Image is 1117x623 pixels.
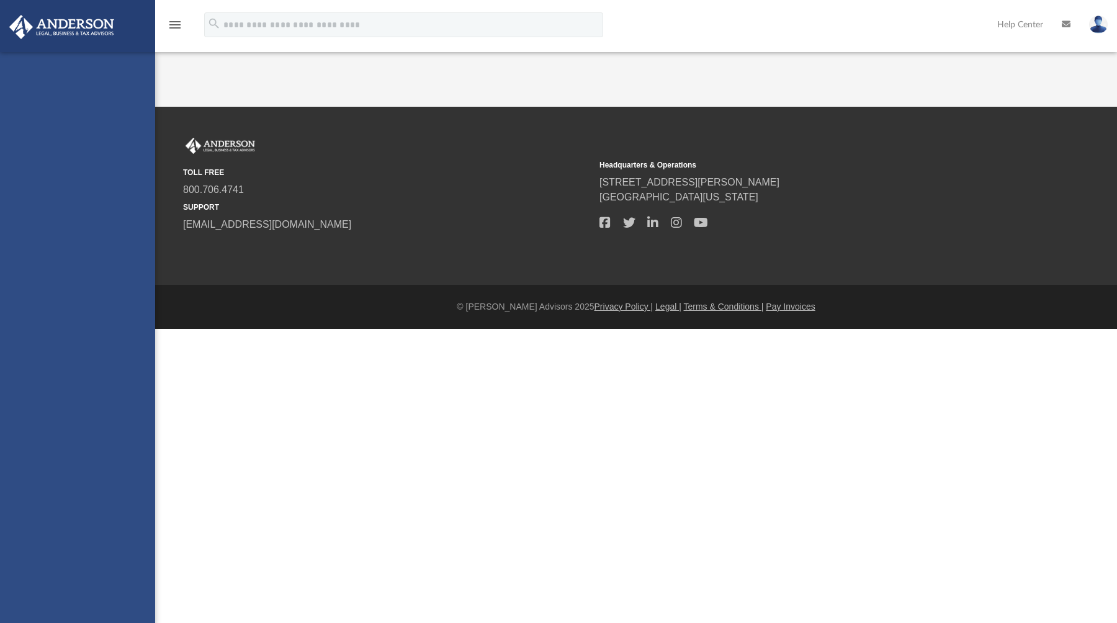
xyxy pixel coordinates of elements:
[207,17,221,30] i: search
[168,17,182,32] i: menu
[6,15,118,39] img: Anderson Advisors Platinum Portal
[684,302,764,311] a: Terms & Conditions |
[183,184,244,195] a: 800.706.4741
[766,302,815,311] a: Pay Invoices
[599,177,779,187] a: [STREET_ADDRESS][PERSON_NAME]
[594,302,653,311] a: Privacy Policy |
[599,192,758,202] a: [GEOGRAPHIC_DATA][US_STATE]
[155,300,1117,313] div: © [PERSON_NAME] Advisors 2025
[599,159,1007,171] small: Headquarters & Operations
[168,24,182,32] a: menu
[1089,16,1108,34] img: User Pic
[183,167,591,178] small: TOLL FREE
[183,219,351,230] a: [EMAIL_ADDRESS][DOMAIN_NAME]
[655,302,681,311] a: Legal |
[183,138,258,154] img: Anderson Advisors Platinum Portal
[183,202,591,213] small: SUPPORT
